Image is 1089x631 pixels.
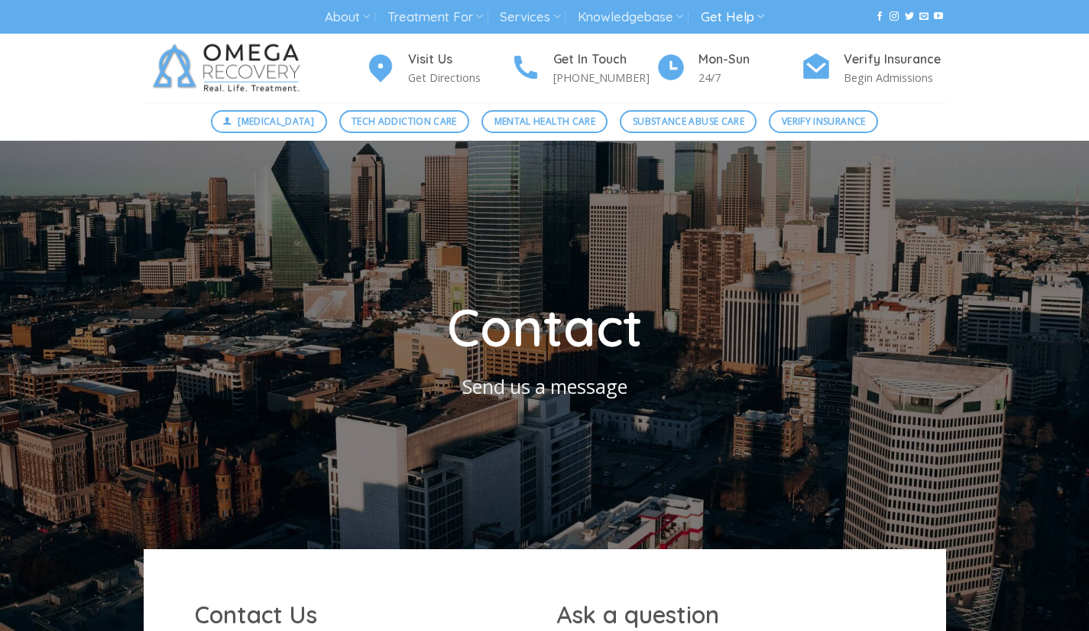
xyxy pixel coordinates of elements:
span: Ask a question [556,600,719,629]
p: [PHONE_NUMBER] [553,69,656,86]
span: Substance Abuse Care [633,114,744,128]
span: Contact Us [195,600,317,629]
p: Get Directions [408,69,510,86]
a: Follow on Instagram [890,11,899,22]
a: Mental Health Care [481,110,608,133]
span: Tech Addiction Care [352,114,457,128]
a: About [325,3,370,31]
h4: Verify Insurance [844,50,946,70]
a: Knowledgebase [578,3,683,31]
a: Get Help [701,3,764,31]
img: Omega Recovery [144,34,316,102]
a: Follow on Twitter [905,11,914,22]
h4: Mon-Sun [698,50,801,70]
a: Follow on YouTube [934,11,943,22]
span: Mental Health Care [494,114,595,128]
a: Verify Insurance Begin Admissions [801,50,946,87]
h4: Get In Touch [553,50,656,70]
a: Send us an email [919,11,929,22]
span: Contact [447,294,643,359]
a: Verify Insurance [769,110,878,133]
span: Verify Insurance [782,114,866,128]
a: [MEDICAL_DATA] [211,110,327,133]
a: Visit Us Get Directions [365,50,510,87]
a: Substance Abuse Care [620,110,757,133]
span: Send us a message [462,373,627,399]
span: [MEDICAL_DATA] [238,114,314,128]
a: Follow on Facebook [875,11,884,22]
a: Treatment For [387,3,483,31]
h4: Visit Us [408,50,510,70]
a: Tech Addiction Care [339,110,470,133]
p: Begin Admissions [844,69,946,86]
a: Services [500,3,560,31]
a: Get In Touch [PHONE_NUMBER] [510,50,656,87]
p: 24/7 [698,69,801,86]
